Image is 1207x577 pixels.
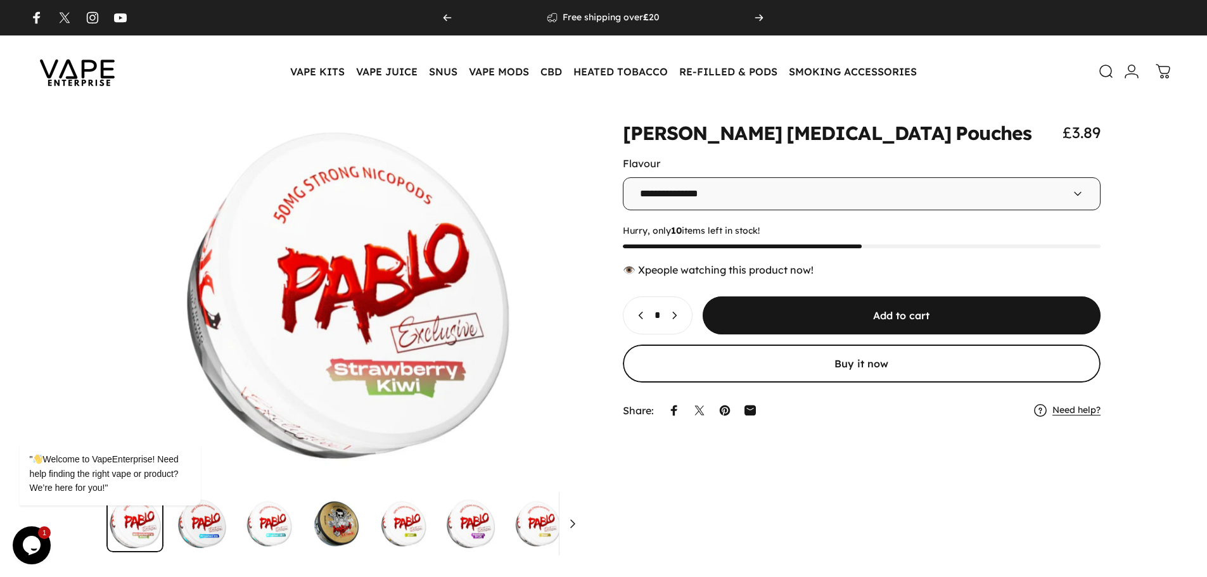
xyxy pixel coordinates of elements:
img: Pablo Nicotine Pouches [174,495,231,552]
img: Pablo Snus pouch [442,495,499,552]
button: Go to item [375,495,432,552]
span: £3.89 [1063,123,1101,142]
animate-element: [PERSON_NAME] [623,124,782,143]
summary: RE-FILLED & PODS [674,58,783,85]
button: Buy it now [623,345,1101,383]
button: Go to item [106,495,163,552]
a: Need help? [1052,405,1101,416]
img: Pablo Nicotine Pouches [106,495,163,552]
img: Pablo nicotine pouch [577,495,634,552]
button: Add to cart [703,296,1101,334]
summary: SMOKING ACCESSORIES [783,58,923,85]
button: Go to item [577,495,634,552]
button: Go to item [509,495,566,552]
summary: VAPE MODS [463,58,535,85]
img: Vape Enterprise [20,42,134,101]
div: 👁️ people watching this product now! [623,263,1101,276]
iframe: chat widget [13,327,241,520]
button: Go to item [442,495,499,552]
animate-element: Pouches [955,124,1031,143]
img: Pablo Snus pouch [308,495,365,552]
summary: CBD [535,58,568,85]
summary: VAPE JUICE [350,58,423,85]
summary: HEATED TOBACCO [568,58,674,85]
label: Flavour [623,157,660,170]
strong: 10 [671,225,682,236]
button: Increase quantity for Pablo Nicotine Pouches [663,297,692,334]
p: Free shipping over 20 [563,12,660,23]
p: Share: [623,405,654,415]
nav: Primary [284,58,923,85]
strong: £ [643,11,649,23]
media-gallery: Gallery Viewer [106,123,585,552]
button: Go to item [308,495,365,552]
img: Pablo Snus pouch [241,495,298,552]
button: Go to item [174,495,231,552]
summary: VAPE KITS [284,58,350,85]
button: Decrease quantity for Pablo Nicotine Pouches [623,297,653,334]
img: Pablo Snus pouch [509,495,566,552]
summary: SNUS [423,58,463,85]
span: Hurry, only items left in stock! [623,225,1101,237]
a: 0 items [1149,58,1177,86]
button: Open media 19 in modal [106,123,585,485]
animate-element: [MEDICAL_DATA] [786,124,952,143]
img: Pablo Snus pouch [375,495,432,552]
button: Go to item [241,495,298,552]
iframe: chat widget [13,526,53,564]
